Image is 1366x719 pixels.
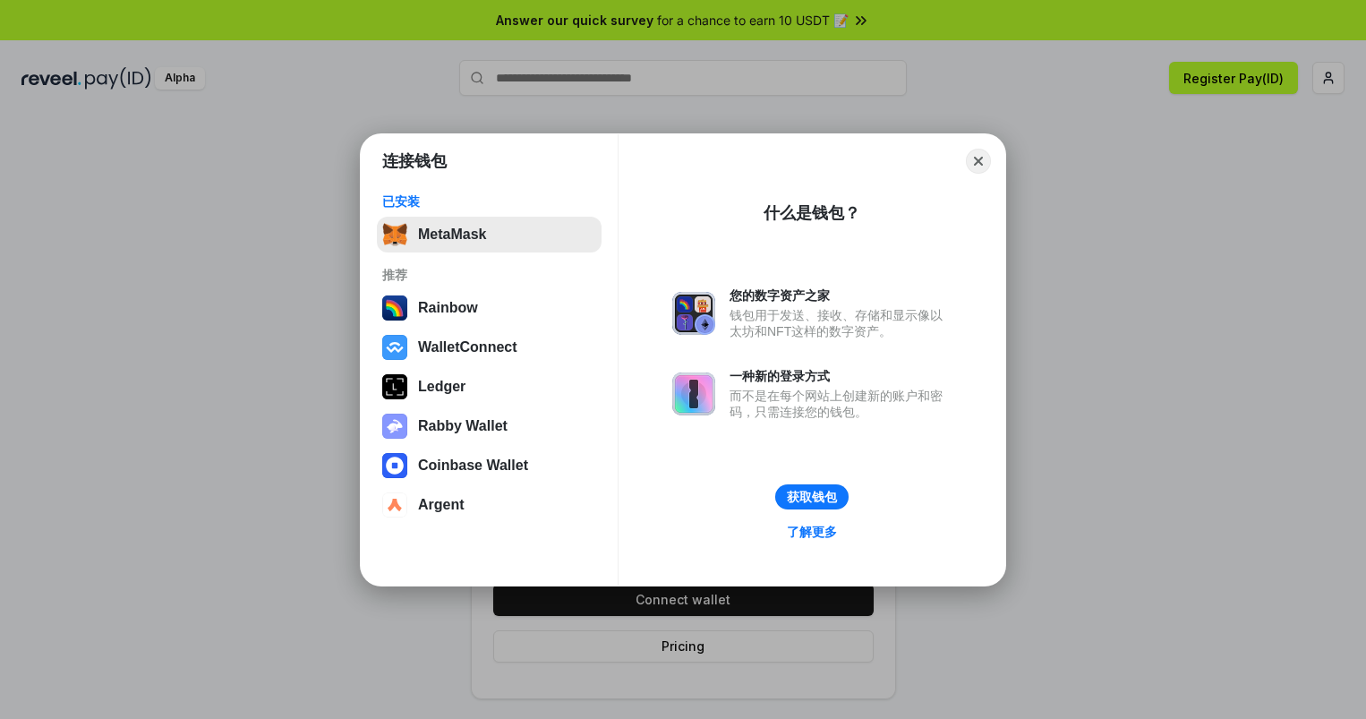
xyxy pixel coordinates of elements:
button: Argent [377,487,602,523]
button: Close [966,149,991,174]
div: Ledger [418,379,465,395]
button: Rabby Wallet [377,408,602,444]
div: MetaMask [418,227,486,243]
div: 什么是钱包？ [764,202,860,224]
div: 钱包用于发送、接收、存储和显示像以太坊和NFT这样的数字资产。 [730,307,952,339]
button: 获取钱包 [775,484,849,509]
div: 获取钱包 [787,489,837,505]
div: 已安装 [382,193,596,210]
a: 了解更多 [776,520,848,544]
img: svg+xml,%3Csvg%20width%3D%2228%22%20height%3D%2228%22%20viewBox%3D%220%200%2028%2028%22%20fill%3D... [382,453,407,478]
img: svg+xml,%3Csvg%20xmlns%3D%22http%3A%2F%2Fwww.w3.org%2F2000%2Fsvg%22%20fill%3D%22none%22%20viewBox... [382,414,407,439]
img: svg+xml,%3Csvg%20xmlns%3D%22http%3A%2F%2Fwww.w3.org%2F2000%2Fsvg%22%20fill%3D%22none%22%20viewBox... [672,292,715,335]
img: svg+xml,%3Csvg%20width%3D%2228%22%20height%3D%2228%22%20viewBox%3D%220%200%2028%2028%22%20fill%3D... [382,492,407,518]
div: Argent [418,497,465,513]
h1: 连接钱包 [382,150,447,172]
div: 一种新的登录方式 [730,368,952,384]
img: svg+xml,%3Csvg%20fill%3D%22none%22%20height%3D%2233%22%20viewBox%3D%220%200%2035%2033%22%20width%... [382,222,407,247]
div: Coinbase Wallet [418,458,528,474]
div: Rabby Wallet [418,418,508,434]
img: svg+xml,%3Csvg%20width%3D%2228%22%20height%3D%2228%22%20viewBox%3D%220%200%2028%2028%22%20fill%3D... [382,335,407,360]
div: 推荐 [382,267,596,283]
img: svg+xml,%3Csvg%20xmlns%3D%22http%3A%2F%2Fwww.w3.org%2F2000%2Fsvg%22%20width%3D%2228%22%20height%3... [382,374,407,399]
div: WalletConnect [418,339,517,355]
div: Rainbow [418,300,478,316]
img: svg+xml,%3Csvg%20xmlns%3D%22http%3A%2F%2Fwww.w3.org%2F2000%2Fsvg%22%20fill%3D%22none%22%20viewBox... [672,372,715,415]
button: Rainbow [377,290,602,326]
div: 而不是在每个网站上创建新的账户和密码，只需连接您的钱包。 [730,388,952,420]
img: svg+xml,%3Csvg%20width%3D%22120%22%20height%3D%22120%22%20viewBox%3D%220%200%20120%20120%22%20fil... [382,295,407,321]
button: Coinbase Wallet [377,448,602,484]
div: 您的数字资产之家 [730,287,952,304]
div: 了解更多 [787,524,837,540]
button: WalletConnect [377,330,602,365]
button: Ledger [377,369,602,405]
button: MetaMask [377,217,602,253]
